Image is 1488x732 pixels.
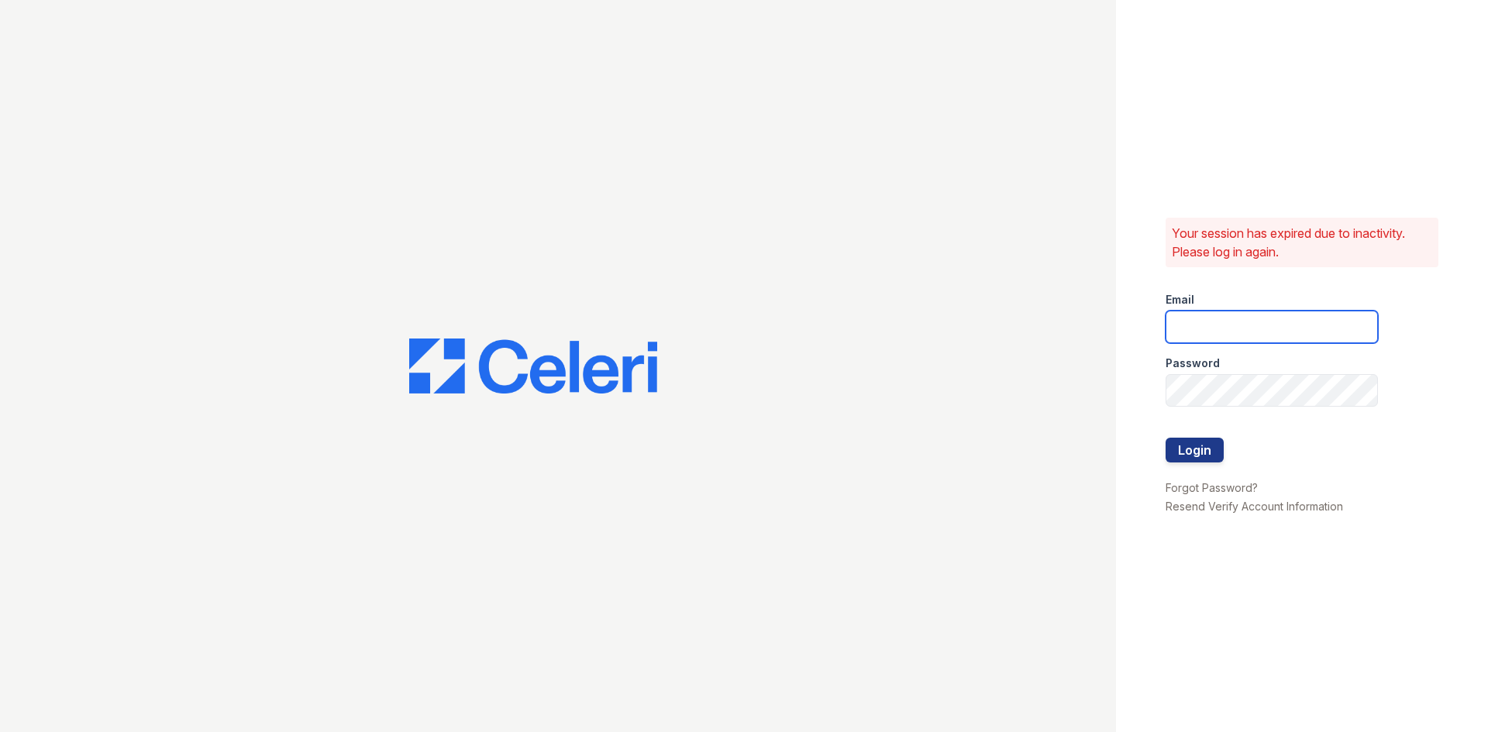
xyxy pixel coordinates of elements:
[1172,224,1432,261] p: Your session has expired due to inactivity. Please log in again.
[1166,500,1343,513] a: Resend Verify Account Information
[1166,438,1224,462] button: Login
[1166,292,1194,308] label: Email
[1166,481,1258,494] a: Forgot Password?
[409,339,657,394] img: CE_Logo_Blue-a8612792a0a2168367f1c8372b55b34899dd931a85d93a1a3d3e32e68fde9ad4.png
[1166,356,1220,371] label: Password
